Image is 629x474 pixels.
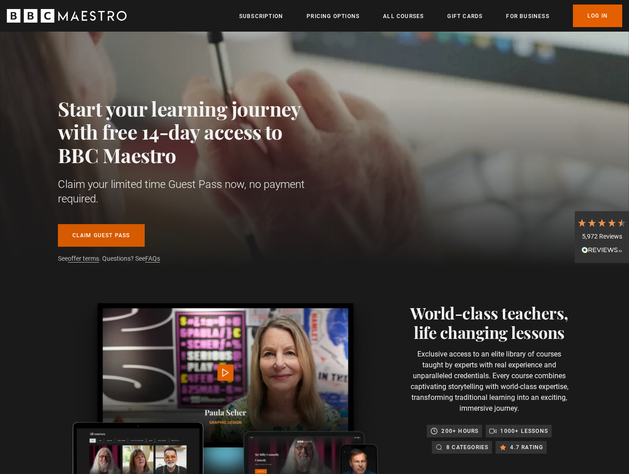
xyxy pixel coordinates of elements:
a: offer terms [68,255,99,263]
div: 4.7 Stars [577,218,627,228]
nav: Primary [239,5,622,27]
div: Read All Reviews [577,245,627,256]
p: See . Questions? See [58,254,325,263]
a: Pricing Options [307,12,359,21]
h2: World-class teachers, life changing lessons [407,303,572,341]
a: Gift Cards [447,12,482,21]
p: Exclusive access to an elite library of courses taught by experts with real experience and unpara... [407,349,572,414]
img: REVIEWS.io [582,247,622,253]
p: 4.7 rating [510,443,543,452]
div: 5,972 ReviewsRead All Reviews [575,211,629,263]
a: Log In [573,5,622,27]
a: Claim guest pass [58,224,145,247]
p: Claim your limited time Guest Pass now, no payment required. [58,177,325,206]
a: All Courses [383,12,424,21]
svg: BBC Maestro [7,9,127,23]
a: FAQs [145,255,160,263]
div: 5,972 Reviews [577,232,627,241]
p: 200+ hours [441,427,478,436]
a: For business [506,12,549,21]
p: 1000+ lessons [500,427,548,436]
h1: Start your learning journey with free 14-day access to BBC Maestro [58,97,325,166]
a: Subscription [239,12,283,21]
p: 8 categories [446,443,488,452]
